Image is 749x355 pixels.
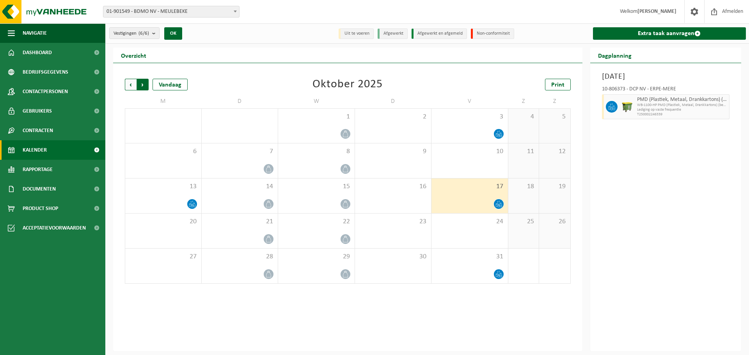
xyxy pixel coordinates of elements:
[512,182,535,191] span: 18
[539,94,570,108] td: Z
[359,147,428,156] span: 9
[435,147,504,156] span: 10
[125,79,137,90] span: Vorige
[551,82,564,88] span: Print
[153,79,188,90] div: Vandaag
[23,43,52,62] span: Dashboard
[637,103,728,108] span: WB-1100-HP PMD (Plastiek, Metaal, Drankkartons) (bedrijven)
[206,217,274,226] span: 21
[435,182,504,191] span: 17
[637,112,728,117] span: T250002246339
[114,28,149,39] span: Vestigingen
[359,217,428,226] span: 23
[282,253,351,261] span: 29
[23,121,53,140] span: Contracten
[543,147,566,156] span: 12
[23,199,58,218] span: Product Shop
[355,94,432,108] td: D
[378,28,408,39] li: Afgewerkt
[137,79,149,90] span: Volgende
[512,113,535,121] span: 4
[637,97,728,103] span: PMD (Plastiek, Metaal, Drankkartons) (bedrijven)
[359,182,428,191] span: 16
[129,147,197,156] span: 6
[164,27,182,40] button: OK
[602,71,730,83] h3: [DATE]
[103,6,240,18] span: 01-901549 - BDMO NV - MEULEBEKE
[23,160,53,179] span: Rapportage
[23,179,56,199] span: Documenten
[206,182,274,191] span: 14
[202,94,279,108] td: D
[412,28,467,39] li: Afgewerkt en afgemeld
[282,147,351,156] span: 8
[593,27,746,40] a: Extra taak aanvragen
[435,253,504,261] span: 31
[637,108,728,112] span: Lediging op vaste frequentie
[103,6,239,17] span: 01-901549 - BDMO NV - MEULEBEKE
[278,94,355,108] td: W
[206,253,274,261] span: 28
[545,79,571,90] a: Print
[206,147,274,156] span: 7
[23,82,68,101] span: Contactpersonen
[138,31,149,36] count: (6/6)
[512,147,535,156] span: 11
[339,28,374,39] li: Uit te voeren
[125,94,202,108] td: M
[23,101,52,121] span: Gebruikers
[602,87,730,94] div: 10-806373 - DCP NV - ERPE-MERE
[23,62,68,82] span: Bedrijfsgegevens
[621,101,633,113] img: WB-1100-HPE-GN-50
[543,217,566,226] span: 26
[282,113,351,121] span: 1
[23,140,47,160] span: Kalender
[435,217,504,226] span: 24
[435,113,504,121] span: 3
[282,217,351,226] span: 22
[129,182,197,191] span: 13
[471,28,514,39] li: Non-conformiteit
[359,253,428,261] span: 30
[431,94,508,108] td: V
[590,48,639,63] h2: Dagplanning
[113,48,154,63] h2: Overzicht
[129,217,197,226] span: 20
[23,218,86,238] span: Acceptatievoorwaarden
[109,27,160,39] button: Vestigingen(6/6)
[282,182,351,191] span: 15
[23,23,47,43] span: Navigatie
[129,253,197,261] span: 27
[637,9,676,14] strong: [PERSON_NAME]
[312,79,383,90] div: Oktober 2025
[512,217,535,226] span: 25
[359,113,428,121] span: 2
[508,94,540,108] td: Z
[543,113,566,121] span: 5
[543,182,566,191] span: 19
